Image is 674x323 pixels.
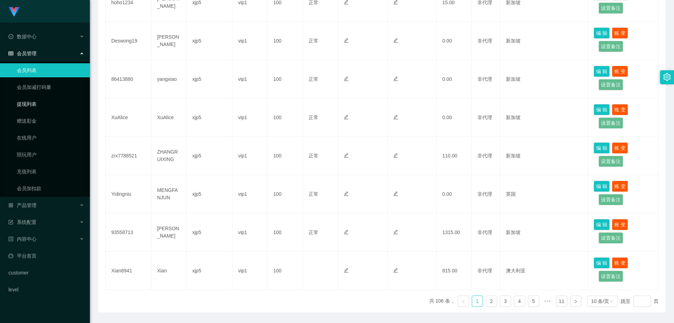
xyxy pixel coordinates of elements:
[151,213,186,252] td: [PERSON_NAME]
[151,98,186,137] td: XuAlice
[8,237,13,241] i: 图标: profile
[17,63,84,77] a: 会员列表
[232,137,267,175] td: vip1
[477,191,492,197] span: 非代理
[594,104,610,115] button: 编 辑
[8,236,37,242] span: 内容中心
[500,296,511,307] li: 3
[232,98,267,137] td: vip1
[8,7,20,17] img: logo.9652507e.png
[612,104,628,115] button: 账 变
[8,203,13,208] i: 图标: appstore-o
[232,60,267,98] td: vip1
[8,283,84,297] a: level
[344,38,349,43] i: 图标: edit
[8,34,13,39] i: 图标: check-circle-o
[344,268,349,273] i: 图标: edit
[477,230,492,235] span: 非代理
[344,230,349,234] i: 图标: edit
[151,60,186,98] td: yangxiao
[17,181,84,195] a: 会员加扣款
[8,249,84,263] a: 图标: dashboard平台首页
[612,257,628,269] button: 账 变
[393,268,398,273] i: 图标: edit
[8,51,37,56] span: 会员管理
[267,98,303,137] td: 100
[187,60,232,98] td: xjp5
[477,38,492,44] span: 非代理
[8,266,84,280] a: customer
[574,299,578,304] i: 图标: right
[267,213,303,252] td: 100
[599,117,623,129] button: 设置备注
[594,66,610,77] button: 编 辑
[514,296,525,306] a: 4
[8,51,13,56] i: 图标: table
[612,66,628,77] button: 账 变
[17,164,84,179] a: 充值列表
[8,219,37,225] span: 系统配置
[267,175,303,213] td: 100
[609,299,614,304] i: 图标: down
[599,79,623,90] button: 设置备注
[477,268,492,273] span: 非代理
[17,114,84,128] a: 赠送彩金
[106,98,151,137] td: XuAlice
[151,137,186,175] td: ZHANGRUIXING
[232,252,267,290] td: vip1
[437,98,472,137] td: 0.00
[393,153,398,158] i: 图标: edit
[437,213,472,252] td: 1315.00
[594,181,610,192] button: 编 辑
[187,213,232,252] td: xjp5
[106,60,151,98] td: 86413880
[556,296,567,307] li: 11
[17,131,84,145] a: 在线用户
[542,296,553,307] span: •••
[472,296,483,307] li: 1
[500,213,588,252] td: 新加坡
[309,115,318,120] span: 正常
[232,175,267,213] td: vip1
[663,73,671,81] i: 图标: setting
[594,219,610,230] button: 编 辑
[621,296,659,307] div: 跳至 页
[344,115,349,119] i: 图标: edit
[17,80,84,94] a: 会员加减打码量
[500,137,588,175] td: 新加坡
[477,153,492,159] span: 非代理
[591,296,609,306] div: 10 条/页
[599,232,623,244] button: 设置备注
[570,296,581,307] li: 下一页
[437,60,472,98] td: 0.00
[267,60,303,98] td: 100
[8,220,13,225] i: 图标: form
[612,219,628,230] button: 账 变
[528,296,539,306] a: 5
[309,191,318,197] span: 正常
[437,137,472,175] td: 110.00
[599,194,623,205] button: 设置备注
[500,252,588,290] td: 澳大利亚
[612,27,628,39] button: 账 变
[267,137,303,175] td: 100
[151,22,186,60] td: [PERSON_NAME]
[106,175,151,213] td: Yidingniu
[106,137,151,175] td: zrx7788521
[393,38,398,43] i: 图标: edit
[612,181,628,192] button: 账 变
[187,137,232,175] td: xjp5
[344,153,349,158] i: 图标: edit
[393,230,398,234] i: 图标: edit
[344,191,349,196] i: 图标: edit
[232,213,267,252] td: vip1
[309,38,318,44] span: 正常
[486,296,497,307] li: 2
[187,175,232,213] td: xjp5
[500,175,588,213] td: 英国
[267,252,303,290] td: 100
[594,27,610,39] button: 编 辑
[599,2,623,14] button: 设置备注
[393,191,398,196] i: 图标: edit
[106,252,151,290] td: Xian8941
